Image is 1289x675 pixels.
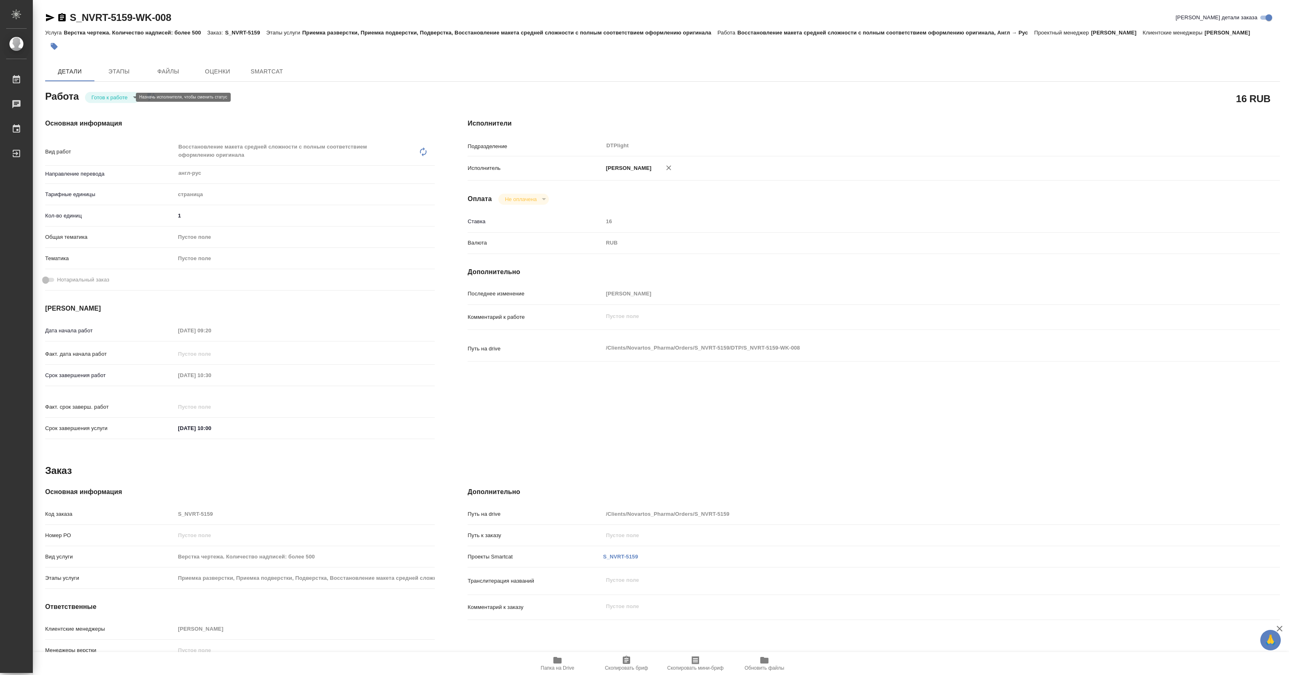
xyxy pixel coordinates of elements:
[45,350,175,358] p: Факт. дата начала работ
[45,625,175,633] p: Клиентские менеджеры
[45,13,55,23] button: Скопировать ссылку для ЯМессенджера
[175,188,435,201] div: страница
[50,66,89,77] span: Детали
[99,66,139,77] span: Этапы
[45,212,175,220] p: Кол-во единиц
[468,142,603,151] p: Подразделение
[603,215,1212,227] input: Пустое поле
[178,233,425,241] div: Пустое поле
[175,508,435,520] input: Пустое поле
[468,577,603,585] p: Транслитерация названий
[660,159,678,177] button: Удалить исполнителя
[175,623,435,635] input: Пустое поле
[45,148,175,156] p: Вид работ
[45,119,435,128] h4: Основная информация
[1236,92,1271,105] h2: 16 RUB
[468,487,1280,497] h4: Дополнительно
[603,508,1212,520] input: Пустое поле
[207,30,225,36] p: Заказ:
[45,531,175,540] p: Номер РО
[175,252,435,265] div: Пустое поле
[302,30,717,36] p: Приемка разверстки, Приемка подверстки, Подверстка, Восстановление макета средней сложности с пол...
[175,325,247,336] input: Пустое поле
[737,30,1034,36] p: Восстановление макета средней сложности с полным соответствием оформлению оригинала, Англ → Рус
[1143,30,1205,36] p: Клиентские менеджеры
[45,254,175,263] p: Тематика
[45,646,175,654] p: Менеджеры верстки
[175,644,435,656] input: Пустое поле
[57,13,67,23] button: Скопировать ссылку
[603,529,1212,541] input: Пустое поле
[45,553,175,561] p: Вид услуги
[1264,632,1278,649] span: 🙏
[64,30,207,36] p: Верстка чертежа. Количество надписей: более 500
[45,190,175,199] p: Тарифные единицы
[468,345,603,353] p: Путь на drive
[603,236,1212,250] div: RUB
[661,652,730,675] button: Скопировать мини-бриф
[1091,30,1143,36] p: [PERSON_NAME]
[175,210,435,222] input: ✎ Введи что-нибудь
[592,652,661,675] button: Скопировать бриф
[468,164,603,172] p: Исполнитель
[45,170,175,178] p: Направление перевода
[502,196,539,203] button: Не оплачена
[89,94,130,101] button: Готов к работе
[70,12,171,23] a: S_NVRT-5159-WK-008
[149,66,188,77] span: Файлы
[1176,14,1257,22] span: [PERSON_NAME] детали заказа
[718,30,738,36] p: Работа
[175,529,435,541] input: Пустое поле
[468,267,1280,277] h4: Дополнительно
[175,230,435,244] div: Пустое поле
[45,30,64,36] p: Услуга
[175,369,247,381] input: Пустое поле
[605,665,648,671] span: Скопировать бриф
[603,341,1212,355] textarea: /Clients/Novartos_Pharma/Orders/S_NVRT-5159/DTP/S_NVRT-5159-WK-008
[468,239,603,247] p: Валюта
[45,371,175,380] p: Срок завершения работ
[45,487,435,497] h4: Основная информация
[1034,30,1091,36] p: Проектный менеджер
[468,313,603,321] p: Комментарий к работе
[45,510,175,518] p: Код заказа
[178,254,425,263] div: Пустое поле
[1204,30,1256,36] p: [PERSON_NAME]
[45,464,72,477] h2: Заказ
[523,652,592,675] button: Папка на Drive
[468,290,603,298] p: Последнее изменение
[541,665,574,671] span: Папка на Drive
[45,424,175,432] p: Срок завершения услуги
[468,553,603,561] p: Проекты Smartcat
[730,652,799,675] button: Обновить файлы
[247,66,287,77] span: SmartCat
[45,574,175,582] p: Этапы услуги
[266,30,303,36] p: Этапы услуги
[468,510,603,518] p: Путь на drive
[45,403,175,411] p: Факт. срок заверш. работ
[175,551,435,563] input: Пустое поле
[45,233,175,241] p: Общая тематика
[45,88,79,103] h2: Работа
[175,348,247,360] input: Пустое поле
[468,194,492,204] h4: Оплата
[45,327,175,335] p: Дата начала работ
[498,194,549,205] div: Готов к работе
[175,422,247,434] input: ✎ Введи что-нибудь
[175,401,247,413] input: Пустое поле
[57,276,109,284] span: Нотариальный заказ
[225,30,266,36] p: S_NVRT-5159
[85,92,140,103] div: Готов к работе
[745,665,784,671] span: Обновить файлы
[45,602,435,612] h4: Ответственные
[1260,630,1281,650] button: 🙏
[45,304,435,313] h4: [PERSON_NAME]
[667,665,723,671] span: Скопировать мини-бриф
[45,37,63,55] button: Добавить тэг
[468,603,603,611] p: Комментарий к заказу
[603,288,1212,300] input: Пустое поле
[468,119,1280,128] h4: Исполнители
[603,554,638,560] a: S_NVRT-5159
[468,531,603,540] p: Путь к заказу
[175,572,435,584] input: Пустое поле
